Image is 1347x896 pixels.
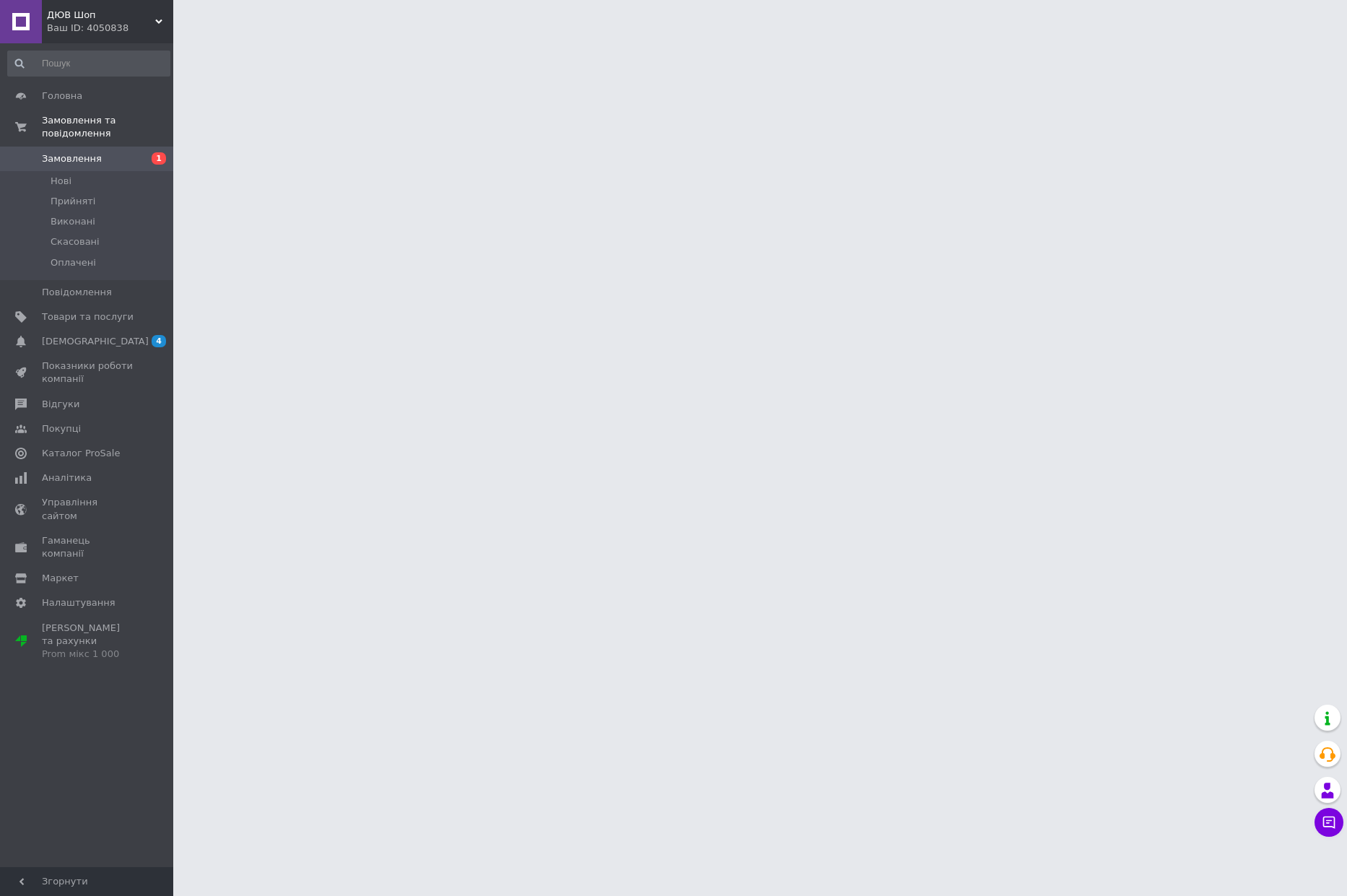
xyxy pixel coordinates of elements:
[42,447,120,460] span: Каталог ProSale
[42,398,79,411] span: Відгуки
[47,9,155,22] span: ДЮВ Шоп
[1315,808,1343,837] button: Чат з покупцем
[42,534,134,560] span: Гаманець компанії
[42,335,149,348] span: [DEMOGRAPHIC_DATA]
[42,496,134,522] span: Управління сайтом
[42,422,81,435] span: Покупці
[42,286,112,299] span: Повідомлення
[42,360,134,386] span: Показники роботи компанії
[51,195,95,208] span: Прийняті
[7,51,170,77] input: Пошук
[42,152,102,165] span: Замовлення
[152,152,166,165] span: 1
[51,256,96,269] span: Оплачені
[42,114,173,140] span: Замовлення та повідомлення
[51,235,100,248] span: Скасовані
[42,622,134,661] span: [PERSON_NAME] та рахунки
[42,310,134,323] span: Товари та послуги
[42,90,82,103] span: Головна
[47,22,173,35] div: Ваш ID: 4050838
[152,335,166,347] span: 4
[51,175,71,188] span: Нові
[42,596,115,609] span: Налаштування
[42,648,134,661] div: Prom мікс 1 000
[42,471,92,484] span: Аналітика
[51,215,95,228] span: Виконані
[42,572,79,585] span: Маркет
